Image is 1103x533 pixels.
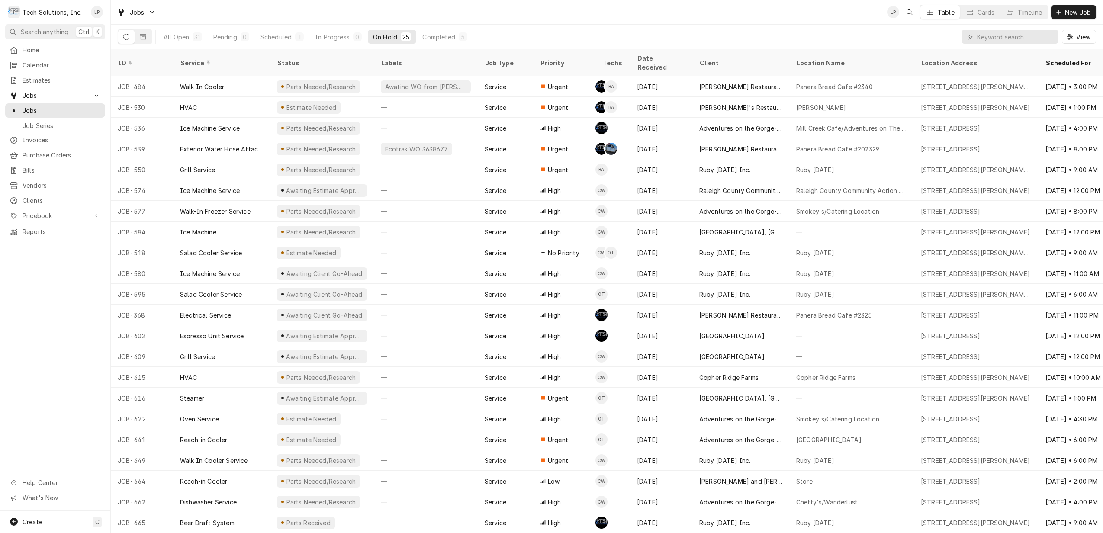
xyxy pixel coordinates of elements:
[595,101,608,113] div: Austin Fox's Avatar
[796,124,907,133] div: Mill Creek Cafe/Adventures on The Gorge
[978,8,995,17] div: Cards
[180,124,240,133] div: Ice Machine Service
[605,143,617,155] div: JP
[485,186,506,195] div: Service
[285,207,357,216] div: Parts Needed/Research
[164,32,189,42] div: All Open
[285,82,357,91] div: Parts Needed/Research
[796,82,873,91] div: Panera Bread Cafe #2340
[373,32,397,42] div: On Hold
[23,166,101,175] span: Bills
[630,201,692,222] div: [DATE]
[23,61,101,70] span: Calendar
[595,205,608,217] div: CW
[285,311,363,320] div: Awaiting Client Go-Ahead
[5,133,105,147] a: Invoices
[595,143,608,155] div: AF
[699,165,751,174] div: Ruby [DATE] Inc.
[630,346,692,367] div: [DATE]
[180,394,204,403] div: Steamer
[699,331,765,340] div: [GEOGRAPHIC_DATA]
[887,6,899,18] div: Lisa Paschal's Avatar
[485,394,506,403] div: Service
[485,144,506,154] div: Service
[180,228,216,237] div: Ice Machine
[595,330,608,342] div: Austin Fox's Avatar
[485,124,506,133] div: Service
[699,290,751,299] div: Ruby [DATE] Inc.
[921,269,1030,278] div: [STREET_ADDRESS][PERSON_NAME]
[5,88,105,103] a: Go to Jobs
[548,207,561,216] span: High
[595,122,608,134] div: SB
[297,32,302,42] div: 1
[595,392,608,404] div: OT
[23,8,82,17] div: Tech Solutions, Inc.
[374,201,478,222] div: —
[23,196,101,205] span: Clients
[485,228,506,237] div: Service
[548,103,568,112] span: Urgent
[796,290,834,299] div: Ruby [DATE]
[23,151,101,160] span: Purchase Orders
[285,331,363,340] div: Awaiting Estimate Approval
[23,211,88,220] span: Pricebook
[548,248,579,257] span: No Priority
[796,186,907,195] div: Raleigh County Community Action Association
[789,346,914,367] div: —
[374,284,478,305] div: —
[699,124,782,133] div: Adventures on the Gorge-Aramark Destinations
[118,58,164,67] div: ID
[1074,32,1092,42] span: View
[113,5,159,19] a: Go to Jobs
[595,413,608,425] div: OT
[285,103,337,112] div: Estimate Needed
[595,371,608,383] div: Coleton Wallace's Avatar
[921,124,981,133] div: [STREET_ADDRESS]
[921,207,981,216] div: [STREET_ADDRESS]
[23,518,42,526] span: Create
[548,144,568,154] span: Urgent
[78,27,90,36] span: Ctrl
[602,58,623,67] div: Techs
[111,408,173,429] div: JOB-622
[5,178,105,193] a: Vendors
[485,290,506,299] div: Service
[111,97,173,118] div: JOB-530
[381,58,471,67] div: Labels
[699,103,782,112] div: [PERSON_NAME]'s Restaurants, LLC
[595,80,608,93] div: Austin Fox's Avatar
[595,330,608,342] div: AF
[1062,30,1096,44] button: View
[485,207,506,216] div: Service
[180,144,263,154] div: Exterior Water Hose Attachments Are Broken
[5,24,105,39] button: Search anythingCtrlK
[5,163,105,177] a: Bills
[699,228,782,237] div: [GEOGRAPHIC_DATA], [GEOGRAPHIC_DATA]
[595,371,608,383] div: CW
[180,352,215,361] div: Grill Service
[315,32,350,42] div: In Progress
[789,325,914,346] div: —
[699,82,782,91] div: [PERSON_NAME] Restaurant Group
[540,58,587,67] div: Priority
[485,311,506,320] div: Service
[111,284,173,305] div: JOB-595
[285,352,363,361] div: Awaiting Estimate Approval
[180,331,244,340] div: Espresso Unit Service
[921,144,981,154] div: [STREET_ADDRESS]
[285,186,363,195] div: Awaiting Estimate Approval
[789,222,914,242] div: —
[277,58,365,67] div: Status
[111,222,173,242] div: JOB-584
[548,311,561,320] span: High
[260,32,292,42] div: Scheduled
[903,5,916,19] button: Open search
[485,269,506,278] div: Service
[595,247,608,259] div: Coleton Wallace's Avatar
[180,269,240,278] div: Ice Machine Service
[1051,5,1096,19] button: New Job
[630,367,692,388] div: [DATE]
[796,144,879,154] div: Panera Bread Cafe #202329
[96,27,100,36] span: K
